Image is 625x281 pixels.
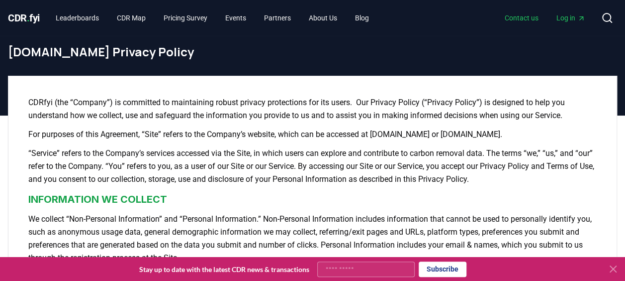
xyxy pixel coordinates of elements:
a: Events [217,9,254,27]
span: Log in [556,13,585,23]
nav: Main [497,9,593,27]
nav: Main [48,9,377,27]
p: CDRfyi (the “Company”) is committed to maintaining robust privacy protections for its users. Our ... [28,96,597,122]
a: Contact us [497,9,546,27]
a: Pricing Survey [156,9,215,27]
h1: [DOMAIN_NAME] Privacy Policy [8,44,617,60]
a: Blog [347,9,377,27]
a: About Us [301,9,345,27]
span: . [27,12,30,24]
p: We collect “Non-Personal Information” and “Personal Information.” Non-Personal Information includ... [28,213,597,265]
a: Leaderboards [48,9,107,27]
h3: INFORMATION WE COLLECT [28,192,597,207]
p: “Service” refers to the Company’s services accessed via the Site, in which users can explore and ... [28,147,597,186]
a: Log in [548,9,593,27]
a: CDR.fyi [8,11,40,25]
span: CDR fyi [8,12,40,24]
a: CDR Map [109,9,154,27]
a: Partners [256,9,299,27]
p: For purposes of this Agreement, “Site” refers to the Company’s website, which can be accessed at ... [28,128,597,141]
